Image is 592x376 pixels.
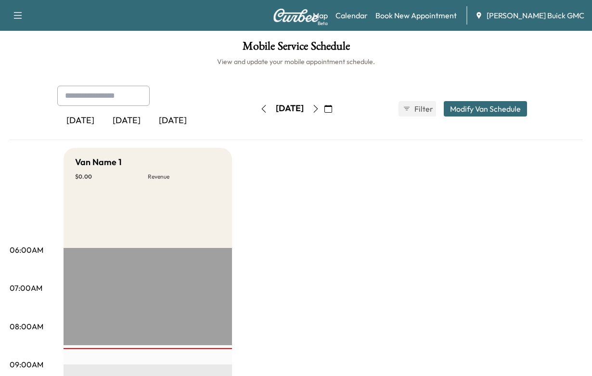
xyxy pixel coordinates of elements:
div: [DATE] [57,110,103,132]
span: Filter [414,103,432,115]
div: [DATE] [276,103,304,115]
p: $ 0.00 [75,173,148,181]
p: Revenue [148,173,220,181]
p: 07:00AM [10,282,42,294]
h6: View and update your mobile appointment schedule. [10,57,582,66]
span: [PERSON_NAME] Buick GMC [487,10,584,21]
div: [DATE] [103,110,150,132]
h5: Van Name 1 [75,156,122,169]
p: 08:00AM [10,321,43,332]
p: 06:00AM [10,244,43,256]
a: MapBeta [313,10,328,21]
a: Book New Appointment [375,10,457,21]
button: Modify Van Schedule [444,101,527,117]
a: Calendar [335,10,368,21]
h1: Mobile Service Schedule [10,40,582,57]
img: Curbee Logo [273,9,319,22]
button: Filter [399,101,436,117]
div: Beta [318,20,328,27]
div: [DATE] [150,110,196,132]
p: 09:00AM [10,359,43,370]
